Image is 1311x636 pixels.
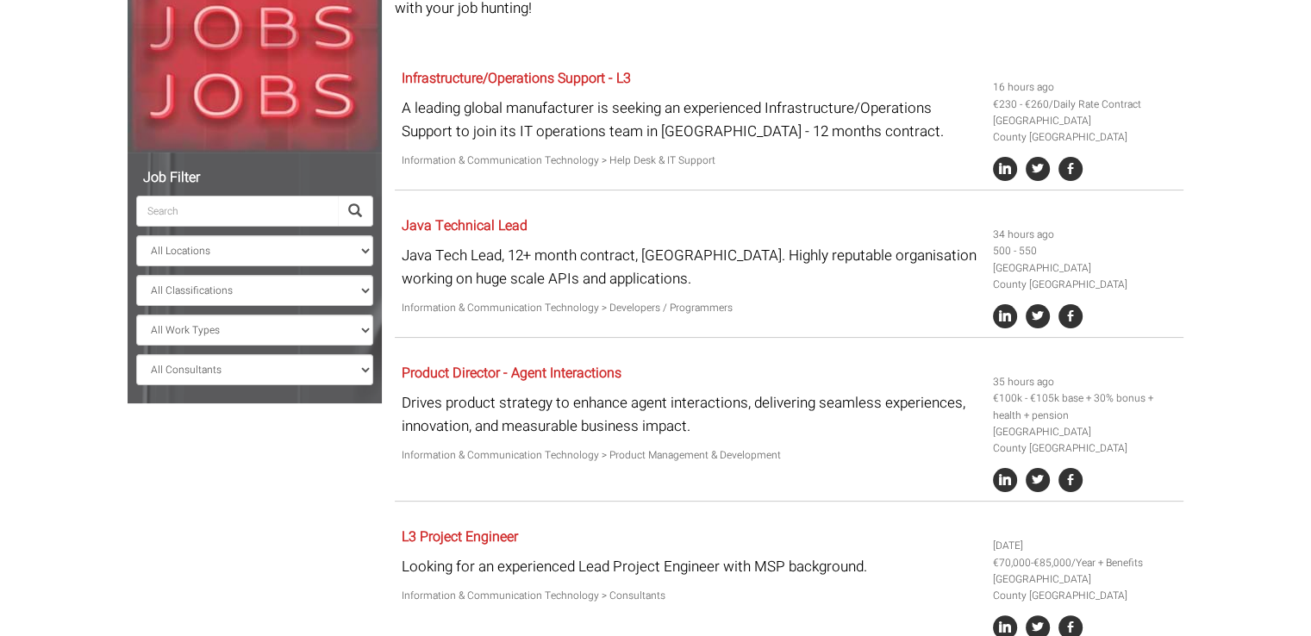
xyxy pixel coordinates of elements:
a: Product Director - Agent Interactions [402,363,621,383]
p: Looking for an experienced Lead Project Engineer with MSP background. [402,555,980,578]
p: Java Tech Lead, 12+ month contract, [GEOGRAPHIC_DATA]. Highly reputable organisation working on h... [402,244,980,290]
li: €100k - €105k base + 30% bonus + health + pension [993,390,1177,423]
li: 35 hours ago [993,374,1177,390]
li: 34 hours ago [993,227,1177,243]
p: Drives product strategy to enhance agent interactions, delivering seamless experiences, innovatio... [402,391,980,438]
p: Information & Communication Technology > Consultants [402,588,980,604]
h5: Job Filter [136,171,373,186]
li: [GEOGRAPHIC_DATA] County [GEOGRAPHIC_DATA] [993,113,1177,146]
p: Information & Communication Technology > Help Desk & IT Support [402,153,980,169]
li: 16 hours ago [993,79,1177,96]
li: €70,000-€85,000/Year + Benefits [993,555,1177,571]
a: L3 Project Engineer [402,527,518,547]
li: €230 - €260/Daily Rate Contract [993,97,1177,113]
p: Information & Communication Technology > Developers / Programmers [402,300,980,316]
li: [GEOGRAPHIC_DATA] County [GEOGRAPHIC_DATA] [993,571,1177,604]
a: Java Technical Lead [402,215,528,236]
li: [GEOGRAPHIC_DATA] County [GEOGRAPHIC_DATA] [993,424,1177,457]
p: A leading global manufacturer is seeking an experienced Infrastructure/Operations Support to join... [402,97,980,143]
input: Search [136,196,338,227]
p: Information & Communication Technology > Product Management & Development [402,447,980,464]
li: [DATE] [993,538,1177,554]
a: Infrastructure/Operations Support - L3 [402,68,631,89]
li: 500 - 550 [993,243,1177,259]
li: [GEOGRAPHIC_DATA] County [GEOGRAPHIC_DATA] [993,260,1177,293]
